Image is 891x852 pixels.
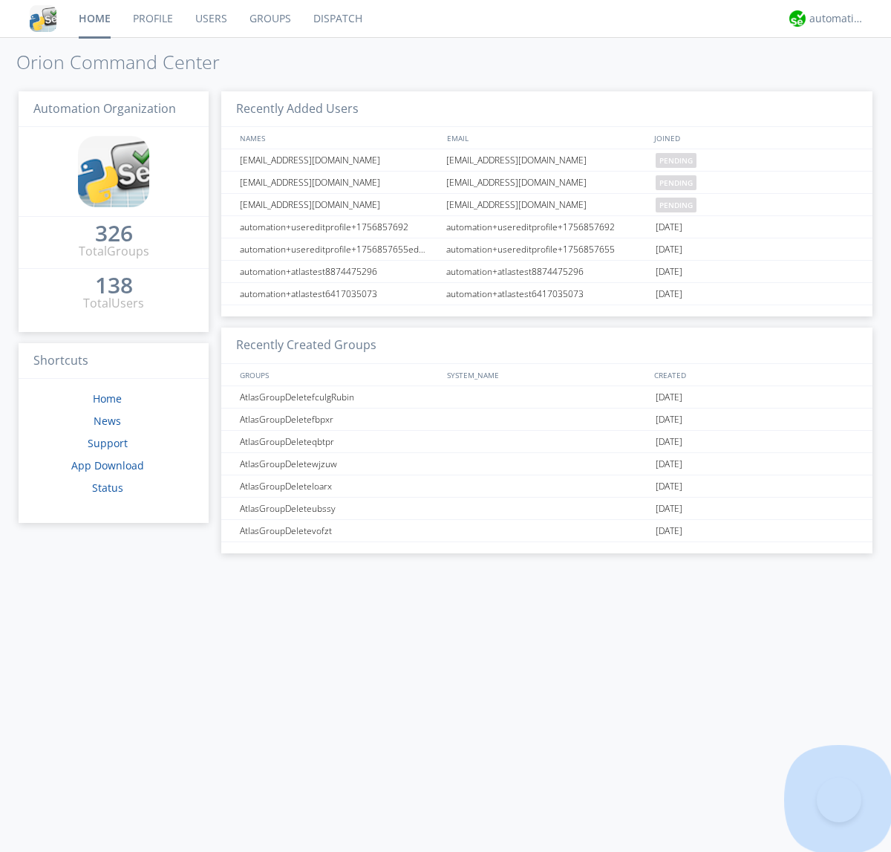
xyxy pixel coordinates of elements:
div: [EMAIL_ADDRESS][DOMAIN_NAME] [236,172,442,193]
div: 326 [95,226,133,241]
span: [DATE] [656,283,682,305]
h3: Recently Added Users [221,91,872,128]
div: EMAIL [443,127,650,149]
span: [DATE] [656,453,682,475]
img: cddb5a64eb264b2086981ab96f4c1ba7 [78,136,149,207]
div: GROUPS [236,364,440,386]
div: AtlasGroupDeleteloarx [236,475,442,497]
a: AtlasGroupDeletefbpxr[DATE] [221,409,872,431]
div: [EMAIL_ADDRESS][DOMAIN_NAME] [443,194,652,215]
div: automation+usereditprofile+1756857692 [443,216,652,238]
div: JOINED [650,127,858,149]
div: AtlasGroupDeletevofzt [236,520,442,542]
span: pending [656,175,696,190]
span: [DATE] [656,431,682,453]
div: Total Users [83,295,144,312]
a: 326 [95,226,133,243]
h3: Recently Created Groups [221,328,872,364]
div: AtlasGroupDeletefculgRubin [236,386,442,408]
div: automation+atlastest6417035073 [443,283,652,305]
img: cddb5a64eb264b2086981ab96f4c1ba7 [30,5,56,32]
span: [DATE] [656,520,682,542]
span: Automation Organization [33,100,176,117]
a: AtlasGroupDeleteloarx[DATE] [221,475,872,498]
div: Total Groups [79,243,149,260]
img: d2d01cd9b4174d08988066c6d424eccd [789,10,806,27]
div: CREATED [650,364,858,386]
h3: Shortcuts [19,343,209,380]
a: AtlasGroupDeleteqbtpr[DATE] [221,431,872,453]
a: Home [93,391,122,406]
a: Support [88,436,128,450]
span: [DATE] [656,216,682,238]
div: automation+atlastest6417035073 [236,283,442,305]
a: AtlasGroupDeleteubssy[DATE] [221,498,872,520]
span: [DATE] [656,386,682,409]
div: AtlasGroupDeletewjzuw [236,453,442,475]
a: [EMAIL_ADDRESS][DOMAIN_NAME][EMAIL_ADDRESS][DOMAIN_NAME]pending [221,149,872,172]
a: News [94,414,121,428]
a: 138 [95,278,133,295]
span: [DATE] [656,409,682,431]
div: [EMAIL_ADDRESS][DOMAIN_NAME] [236,194,442,215]
a: AtlasGroupDeletewjzuw[DATE] [221,453,872,475]
div: AtlasGroupDeleteubssy [236,498,442,519]
a: App Download [71,458,144,472]
div: [EMAIL_ADDRESS][DOMAIN_NAME] [236,149,442,171]
div: NAMES [236,127,440,149]
div: AtlasGroupDeleteqbtpr [236,431,442,452]
div: AtlasGroupDeletefbpxr [236,409,442,430]
a: automation+usereditprofile+1756857655editedautomation+usereditprofile+1756857655automation+usered... [221,238,872,261]
a: [EMAIL_ADDRESS][DOMAIN_NAME][EMAIL_ADDRESS][DOMAIN_NAME]pending [221,194,872,216]
span: [DATE] [656,261,682,283]
span: [DATE] [656,498,682,520]
a: [EMAIL_ADDRESS][DOMAIN_NAME][EMAIL_ADDRESS][DOMAIN_NAME]pending [221,172,872,194]
a: automation+atlastest8874475296automation+atlastest8874475296[DATE] [221,261,872,283]
iframe: Toggle Customer Support [817,778,861,822]
div: automation+usereditprofile+1756857655 [443,238,652,260]
span: pending [656,153,696,168]
span: [DATE] [656,475,682,498]
div: automation+atlas [809,11,865,26]
div: [EMAIL_ADDRESS][DOMAIN_NAME] [443,149,652,171]
div: automation+atlastest8874475296 [443,261,652,282]
div: automation+usereditprofile+1756857655editedautomation+usereditprofile+1756857655 [236,238,442,260]
div: [EMAIL_ADDRESS][DOMAIN_NAME] [443,172,652,193]
a: Status [92,481,123,495]
a: AtlasGroupDeletevofzt[DATE] [221,520,872,542]
a: automation+atlastest6417035073automation+atlastest6417035073[DATE] [221,283,872,305]
a: AtlasGroupDeletefculgRubin[DATE] [221,386,872,409]
div: 138 [95,278,133,293]
div: SYSTEM_NAME [443,364,650,386]
a: automation+usereditprofile+1756857692automation+usereditprofile+1756857692[DATE] [221,216,872,238]
div: automation+atlastest8874475296 [236,261,442,282]
span: [DATE] [656,238,682,261]
span: pending [656,198,696,212]
div: automation+usereditprofile+1756857692 [236,216,442,238]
